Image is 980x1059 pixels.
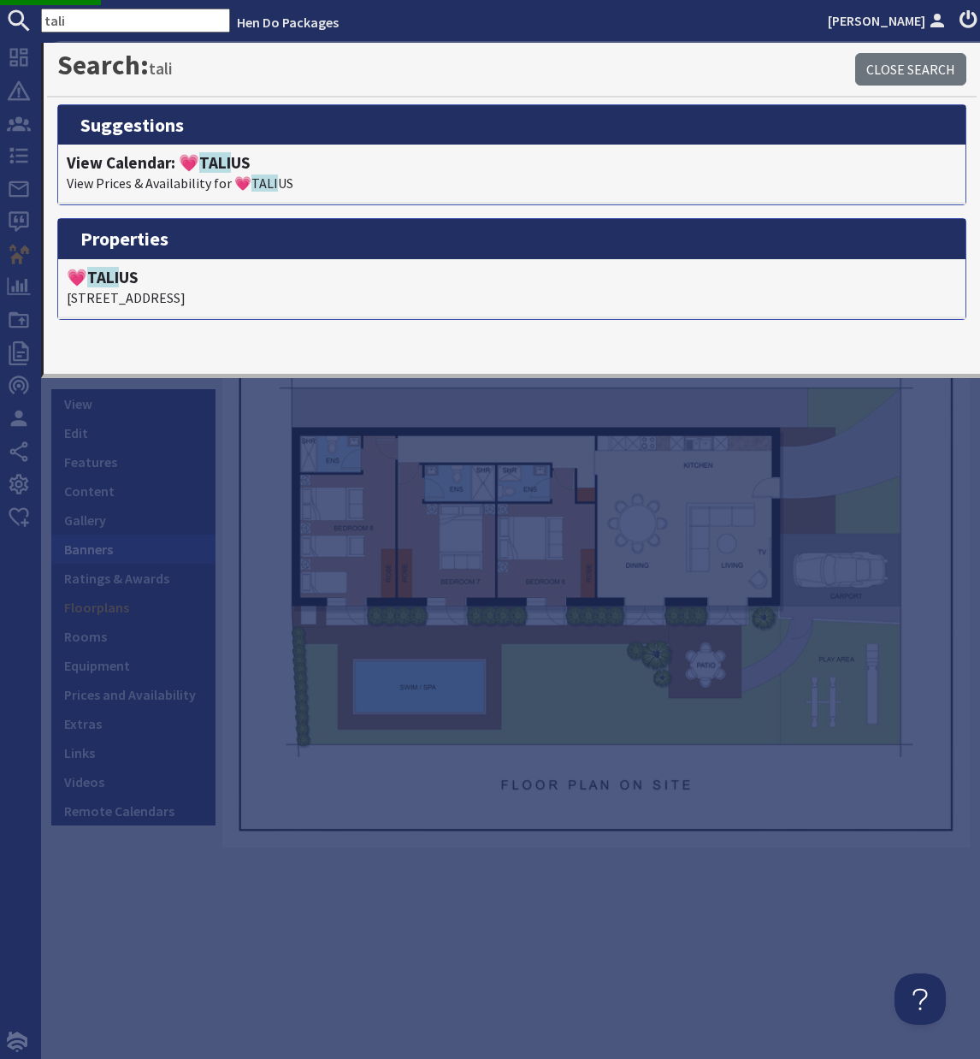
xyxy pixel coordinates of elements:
img: staytech_i_w-64f4e8e9ee0a9c174fd5317b4b171b261742d2d393467e5bdba4413f4f884c10.svg [7,1032,27,1052]
a: Links [51,738,215,767]
a: Edit [51,418,215,447]
h4: 💗 US [67,268,957,287]
a: 💗TALIUS[STREET_ADDRESS] [67,268,957,308]
a: Gallery [51,506,215,535]
p: View Prices & Availability for 💗 US [67,173,957,193]
a: Hen Do Packages [237,14,339,31]
a: Extras [51,709,215,738]
h4: View Calendar: 💗 US [67,153,957,173]
a: Prices and Availability [51,680,215,709]
span: TALI [251,175,278,192]
a: [PERSON_NAME] [828,10,949,31]
a: Videos [51,767,215,796]
h3: properties [58,219,965,258]
a: Rooms [51,622,215,651]
iframe: Toggle Customer Support [894,973,946,1025]
a: Features [51,447,215,476]
img: Formosa-Floor-Plan.content.jpg [222,318,970,847]
a: Content [51,476,215,506]
input: SEARCH [41,9,230,33]
p: [STREET_ADDRESS] [67,287,957,308]
small: tali [149,58,173,79]
a: Floorplans [51,593,215,622]
a: Ratings & Awards [51,564,215,593]
h1: Search: [57,50,855,82]
h3: suggestions [58,105,965,145]
a: View [51,389,215,418]
a: View Calendar: 💗TALIUSView Prices & Availability for 💗TALIUS [67,153,957,193]
a: Remote Calendars [51,796,215,825]
a: Close Search [855,53,966,86]
a: Banners [51,535,215,564]
span: TALI [87,267,119,287]
a: Equipment [51,651,215,680]
span: TALI [199,152,231,173]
